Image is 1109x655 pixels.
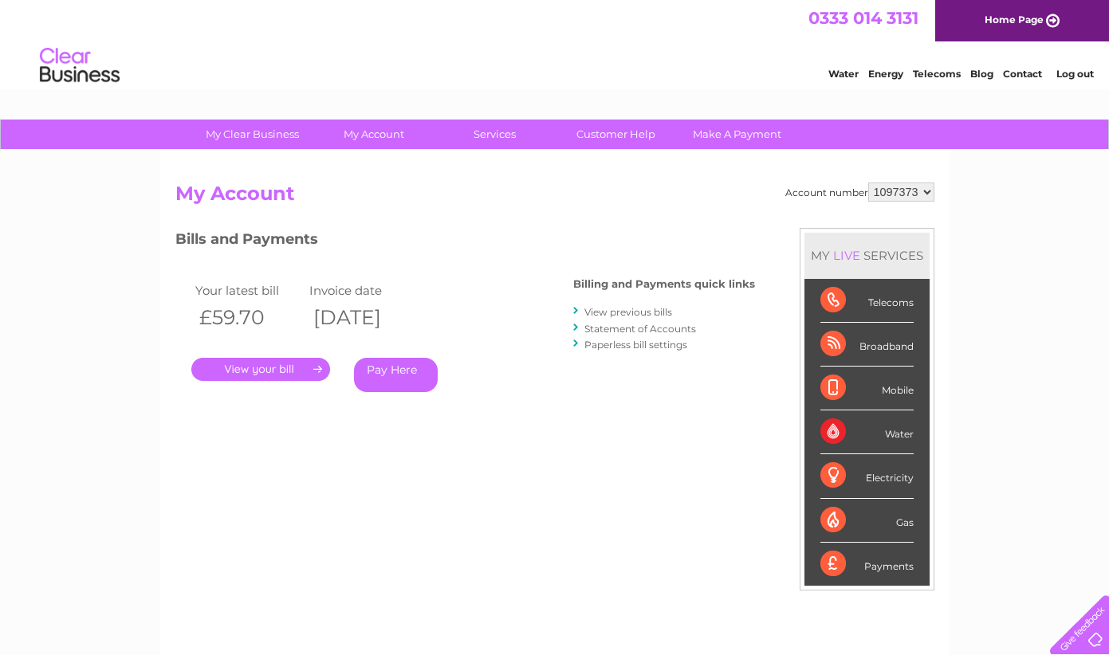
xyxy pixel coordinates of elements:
td: Your latest bill [191,280,306,301]
div: Payments [820,543,914,586]
a: Make A Payment [671,120,803,149]
a: Contact [1003,68,1042,80]
a: Energy [868,68,903,80]
a: . [191,358,330,381]
h2: My Account [175,182,934,213]
div: Mobile [820,367,914,410]
a: Services [429,120,560,149]
th: £59.70 [191,301,306,334]
div: Broadband [820,323,914,367]
a: Paperless bill settings [584,339,687,351]
div: Gas [820,499,914,543]
div: Clear Business is a trading name of Verastar Limited (registered in [GEOGRAPHIC_DATA] No. 3667643... [179,9,932,77]
div: Account number [785,182,934,202]
a: Blog [970,68,993,80]
a: Water [828,68,859,80]
div: LIVE [830,248,863,263]
a: Pay Here [354,358,438,392]
h4: Billing and Payments quick links [573,278,755,290]
a: Telecoms [913,68,961,80]
div: MY SERVICES [804,233,930,278]
td: Invoice date [305,280,420,301]
img: logo.png [39,41,120,90]
a: Customer Help [550,120,682,149]
a: Statement of Accounts [584,323,696,335]
h3: Bills and Payments [175,228,755,256]
div: Telecoms [820,279,914,323]
a: My Clear Business [187,120,318,149]
div: Water [820,410,914,454]
a: My Account [308,120,439,149]
th: [DATE] [305,301,420,334]
a: View previous bills [584,306,672,318]
a: Log out [1056,68,1094,80]
a: 0333 014 3131 [808,8,918,28]
div: Electricity [820,454,914,498]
